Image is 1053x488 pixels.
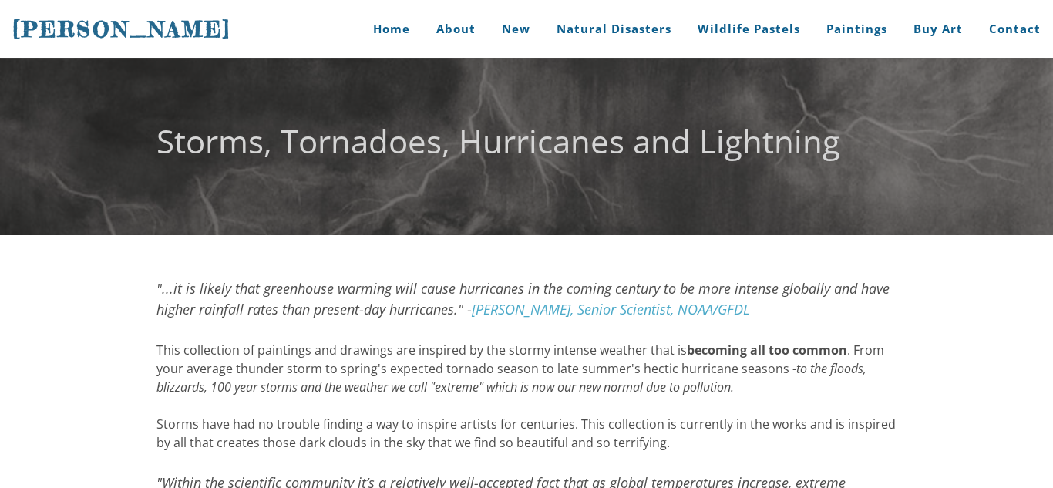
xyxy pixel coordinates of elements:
a: [PERSON_NAME] [12,15,231,44]
div: This collection of paintings and drawings are inspired by the stormy intense weather that is . Fr... [156,341,897,452]
strong: becoming all too common [687,342,847,358]
a: [PERSON_NAME], Senior Scientist, NOAA/GFDL [472,300,750,318]
span: [PERSON_NAME] [12,16,231,42]
em: to the floods, blizzards, 100 year storms and the weather we call "extreme" which is now our new ... [156,360,866,395]
font: Storms, Tornadoes, Hurricanes and Lightning [156,119,840,163]
font: "...it is likely that greenhouse warming will cause hurricanes in the coming century to be more i... [156,279,890,318]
